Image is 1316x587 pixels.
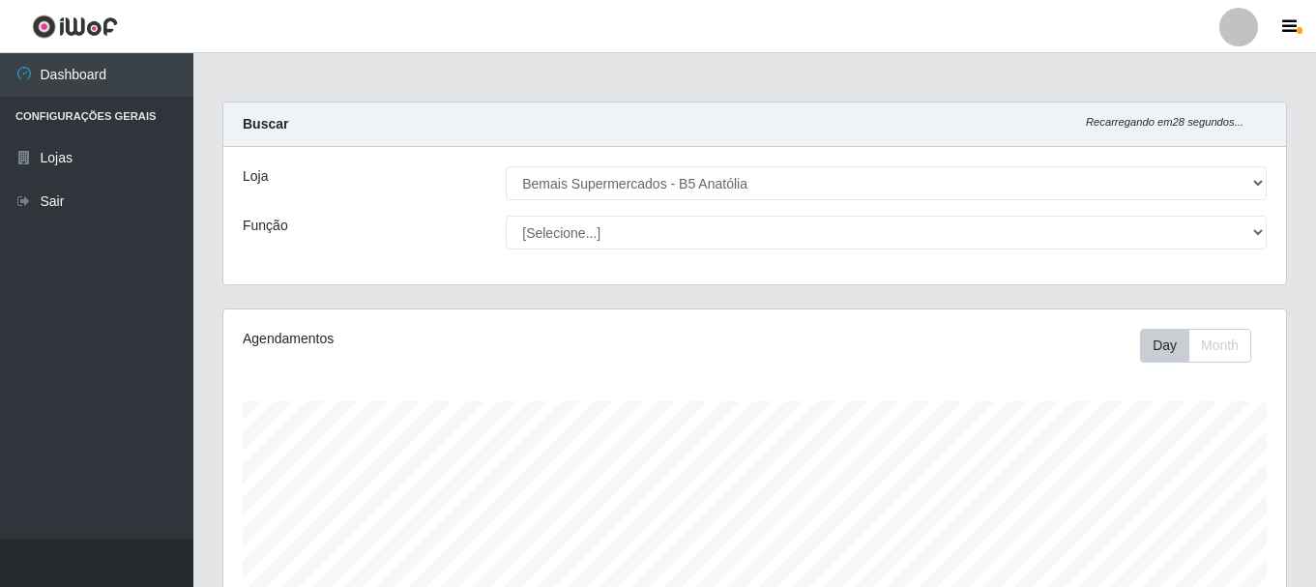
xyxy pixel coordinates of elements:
[243,116,288,132] strong: Buscar
[243,216,288,236] label: Função
[1140,329,1189,363] button: Day
[1086,116,1243,128] i: Recarregando em 28 segundos...
[243,166,268,187] label: Loja
[243,329,653,349] div: Agendamentos
[1188,329,1251,363] button: Month
[1140,329,1251,363] div: First group
[32,15,118,39] img: CoreUI Logo
[1140,329,1267,363] div: Toolbar with button groups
